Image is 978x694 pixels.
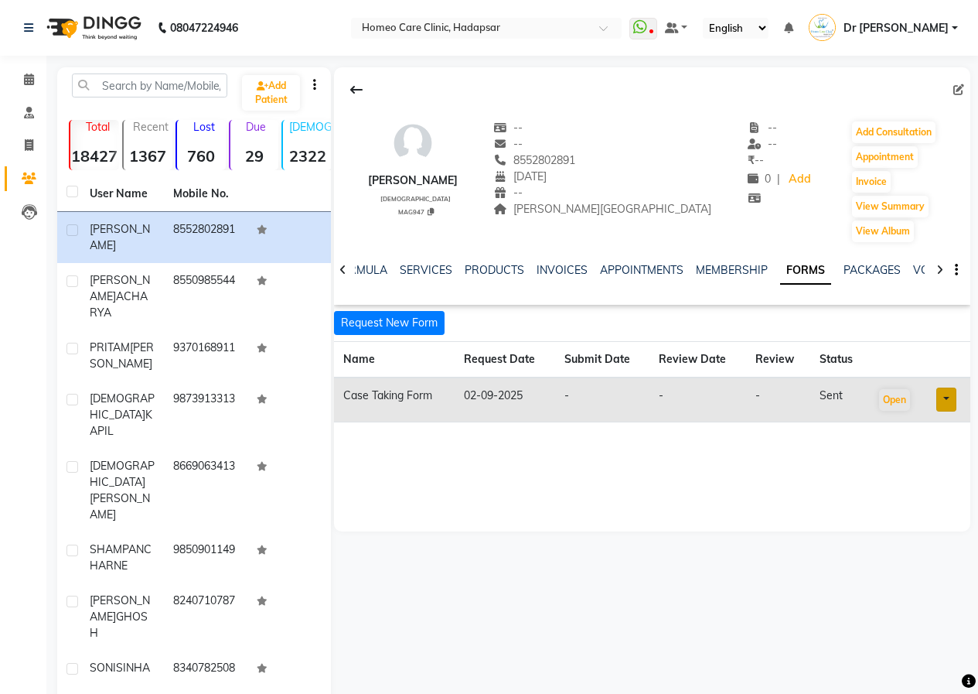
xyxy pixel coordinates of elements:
div: MAG947 [374,206,458,217]
td: 9873913313 [164,381,247,449]
button: Appointment [852,146,918,168]
span: ₹ [748,153,755,167]
p: Due [233,120,279,134]
button: Add Consultation [852,121,935,143]
a: MEMBERSHIP [696,263,768,277]
span: 0 [748,172,771,186]
button: View Summary [852,196,929,217]
b: 08047224946 [170,6,238,50]
a: Add Patient [242,75,300,111]
strong: 29 [230,146,279,166]
strong: 760 [177,146,226,166]
td: 8669063413 [164,449,247,532]
img: logo [39,6,145,50]
span: -- [494,137,523,151]
td: 9850901149 [164,532,247,583]
a: PRODUCTS [465,263,524,277]
button: Invoice [852,171,891,193]
span: [DEMOGRAPHIC_DATA] [380,195,451,203]
span: [PERSON_NAME] [90,222,150,252]
a: APPOINTMENTS [600,263,683,277]
td: 8550985544 [164,263,247,330]
td: - [649,378,745,422]
input: Search by Name/Mobile/Email/Code [72,74,227,97]
span: PRITAM [90,340,130,354]
th: Status [810,342,868,378]
span: Dr [PERSON_NAME] [843,20,949,36]
span: -- [494,186,523,200]
span: [DEMOGRAPHIC_DATA] [90,391,155,422]
a: Add [786,169,813,190]
span: -- [748,153,764,167]
th: Request Date [455,342,555,378]
img: Dr Shraddha Nair [809,14,836,41]
th: Review Date [649,342,745,378]
a: PACKAGES [843,263,901,277]
span: [PERSON_NAME] [90,593,150,624]
button: Open [879,389,910,411]
a: FORMS [780,257,831,285]
td: 8240710787 [164,583,247,651]
strong: 1367 [124,146,172,166]
p: Recent [130,120,172,134]
span: ACHARYA [90,289,148,320]
td: - [555,378,649,422]
button: Request New Form [334,311,445,335]
a: FORMULA [334,263,387,277]
th: Review [746,342,810,378]
p: [DEMOGRAPHIC_DATA] [289,120,332,134]
a: INVOICES [537,263,588,277]
td: 8340782508 [164,651,247,689]
span: -- [748,137,777,151]
td: 8552802891 [164,212,247,263]
strong: 18427 [70,146,119,166]
th: Mobile No. [164,176,247,212]
span: GHOSH [90,610,148,640]
button: View Album [852,221,914,242]
th: Name [334,342,455,378]
span: [DEMOGRAPHIC_DATA][PERSON_NAME] [90,459,155,521]
td: Case Taking Form [334,378,455,422]
div: [PERSON_NAME] [368,173,458,189]
a: SERVICES [400,263,452,277]
strong: 2322 [283,146,332,166]
span: | [777,171,780,187]
th: Submit Date [555,342,649,378]
span: -- [748,121,777,135]
img: avatar [390,120,436,166]
td: 9370168911 [164,330,247,381]
a: VOUCHERS [913,263,974,277]
span: [DATE] [494,169,547,183]
span: SONI [90,661,116,675]
td: 02-09-2025 [455,378,555,422]
td: sent [810,378,868,422]
span: SINHA [116,661,150,675]
span: SHAM [90,542,122,556]
th: User Name [80,176,164,212]
td: - [746,378,810,422]
div: Back to Client [340,75,373,104]
span: [PERSON_NAME][GEOGRAPHIC_DATA] [494,202,712,216]
span: 8552802891 [494,153,576,167]
span: -- [494,121,523,135]
p: Lost [183,120,226,134]
p: Total [77,120,119,134]
span: [PERSON_NAME] [90,273,150,303]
